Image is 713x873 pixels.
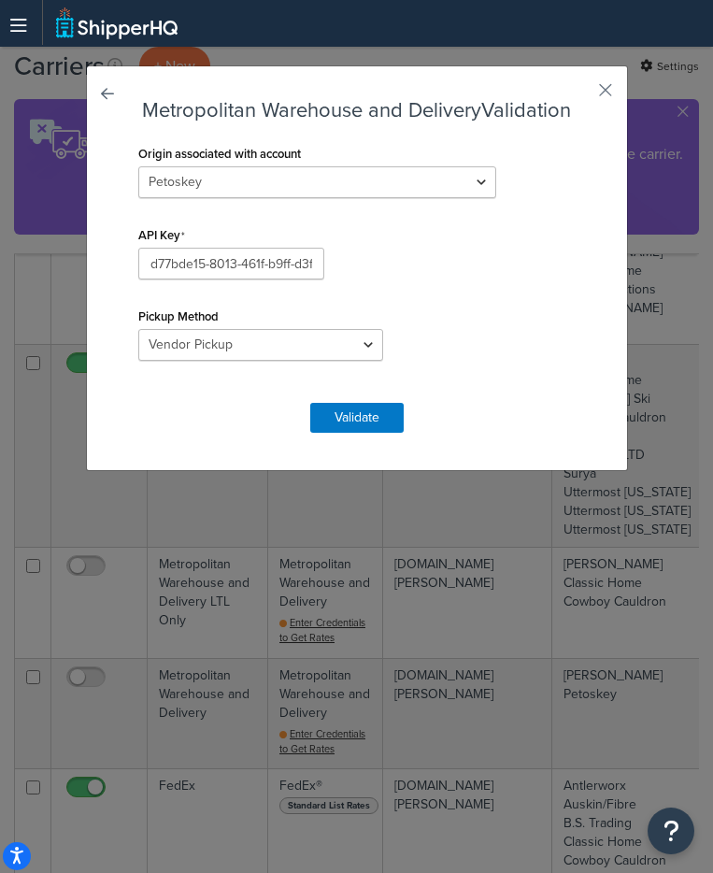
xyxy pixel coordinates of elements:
[310,403,404,433] button: Validate
[138,309,219,323] label: Pickup Method
[648,808,694,854] button: Open Resource Center
[138,228,185,243] label: API Key
[134,99,580,122] h3: Metropolitan Warehouse and Delivery Validation
[138,147,301,161] label: Origin associated with account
